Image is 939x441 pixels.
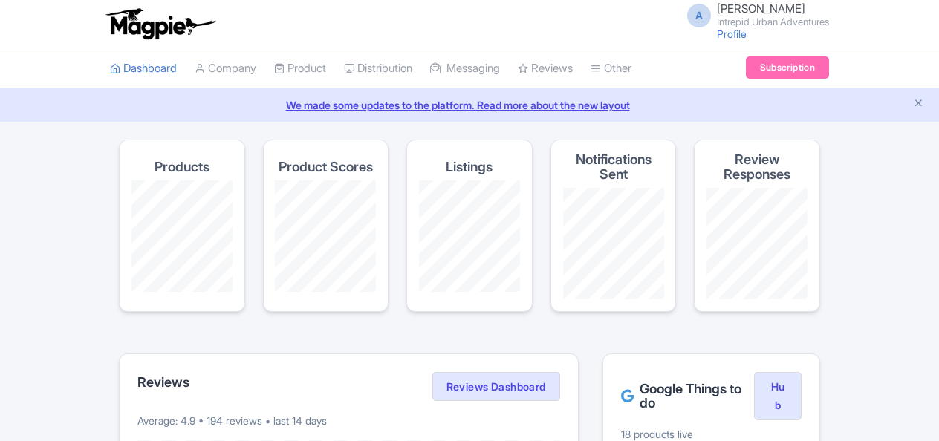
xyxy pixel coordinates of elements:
[195,48,256,89] a: Company
[137,375,189,390] h2: Reviews
[279,160,373,174] h4: Product Scores
[706,152,808,182] h4: Review Responses
[274,48,326,89] a: Product
[563,152,664,182] h4: Notifications Sent
[913,96,924,113] button: Close announcement
[754,372,802,421] a: Hub
[717,17,829,27] small: Intrepid Urban Adventures
[110,48,177,89] a: Dashboard
[518,48,573,89] a: Reviews
[430,48,500,89] a: Messaging
[678,3,829,27] a: A [PERSON_NAME] Intrepid Urban Adventures
[137,413,560,428] p: Average: 4.9 • 194 reviews • last 14 days
[344,48,412,89] a: Distribution
[717,27,747,40] a: Profile
[746,56,829,79] a: Subscription
[155,160,209,174] h4: Products
[446,160,493,174] h4: Listings
[432,372,560,402] a: Reviews Dashboard
[687,4,711,27] span: A
[717,1,805,16] span: [PERSON_NAME]
[103,7,218,40] img: logo-ab69f6fb50320c5b225c76a69d11143b.png
[621,382,754,411] h2: Google Things to do
[9,97,930,113] a: We made some updates to the platform. Read more about the new layout
[591,48,631,89] a: Other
